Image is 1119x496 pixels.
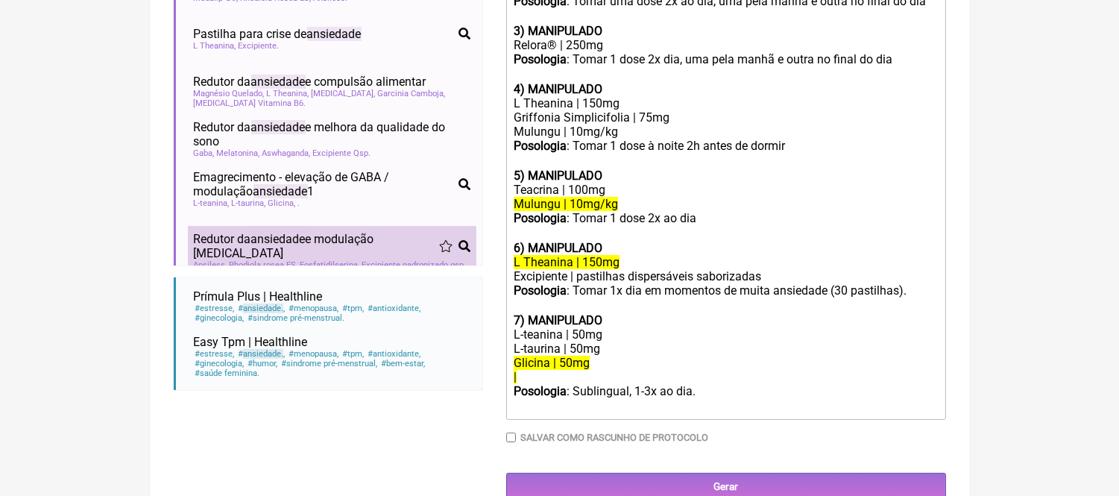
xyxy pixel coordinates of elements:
div: L Theanina | 150mg [514,96,937,110]
span: Redutor da e melhora da qualidade do sono [194,120,470,148]
div: L-teanina | 50mg [514,327,937,342]
strong: Posologia [514,139,567,153]
span: [MEDICAL_DATA] Vitamina B6 [194,98,306,108]
strong: Posologia [514,283,567,298]
div: Excipiente | pastilhas dispersáveis saborizadas [514,269,937,283]
span: antioxidante [367,304,421,313]
span: saúde feminina [194,368,260,378]
span: Redutor da e modulação [MEDICAL_DATA] [194,232,439,260]
strong: 5) MANIPULADO [514,169,602,183]
span: antioxidante [367,349,421,359]
span: sindrome pré-menstrual [247,313,345,323]
span: ginecologia [194,359,245,368]
strong: 3) MANIPULADO [514,24,602,38]
span: Garcinia Camboja [378,89,446,98]
del: Glicina | 50mg [514,356,590,370]
strong: 7) MANIPULADO [514,313,602,327]
span: ansiedade [243,349,283,359]
strong: Posologia [514,52,567,66]
div: : Tomar 1 dose 2x dia, uma pela manhã e outra no final do dia ㅤ [514,52,937,82]
span: Gaba [194,148,215,158]
span: Rhodiola rosea ES [230,260,298,270]
strong: 4) MANIPULADO [514,82,602,96]
del: | [514,370,517,384]
label: Salvar como rascunho de Protocolo [520,432,708,443]
div: : Sublingual, 1-3x ao dia. ㅤ [514,384,937,414]
span: Ansiless [194,260,227,270]
span: Melatonina [217,148,260,158]
span: ansiedade [251,120,306,134]
span: humor [247,359,278,368]
div: Relora® | 250mg [514,38,937,52]
div: Mulungu | 10mg/kg [514,125,937,139]
div: : Tomar 1 dose 2x ao dia ㅤ [514,211,937,241]
span: ansiedade [251,232,306,246]
span: Excipiente Qsp [313,148,371,158]
span: ansiedade [307,27,362,41]
div: Teacrina | 100mg [514,183,937,197]
strong: 6) MANIPULADO [514,241,602,255]
span: Glicina [268,198,296,208]
span: ginecologia [194,313,245,323]
span: ansiedade [243,304,283,313]
span: Aswhaganda [262,148,311,158]
span: ansiedade [251,75,306,89]
strong: Posologia [514,384,567,398]
span: Fosfatidilserina [300,260,360,270]
span: tpm [341,349,365,359]
span: Prímula Plus | Healthline [194,289,323,304]
div: Griffonia Simplicifolia | 75mg [514,110,937,125]
span: Pastilha para crise de [194,27,362,41]
span: Magnésio Quelado [194,89,265,98]
del: Mulungu | 10mg/kg [514,197,618,211]
span: L Theanina [267,89,309,98]
del: L Theanina | 150mg [514,255,620,269]
span: bem-estar [380,359,426,368]
span: L-teanina [194,198,230,208]
span: menopausa [288,304,339,313]
span: Easy Tpm | Healthline [194,335,308,349]
div: L-taurina | 50mg [514,342,937,356]
span: Excipiente padronizado qsp [362,260,467,270]
span: estresse [194,304,235,313]
span: Emagrecimento - elevação de GABA / modulação 1 [194,170,453,198]
span: sindrome pré-menstrual [280,359,378,368]
span: ansiedade [253,184,308,198]
span: Redutor da e compulsão alimentar [194,75,426,89]
strong: Posologia [514,211,567,225]
span: estresse [194,349,235,359]
div: : Tomar 1 dose à noite 2h antes de dormir ㅤ [514,139,937,169]
div: : Tomar 1x dia em momentos de muita ansiedade (30 pastilhas). ㅤ [514,283,937,313]
span: Excipiente [239,41,280,51]
span: L-taurina [232,198,266,208]
span: [MEDICAL_DATA] [312,89,376,98]
span: L Theanina [194,41,236,51]
span: tpm [341,304,365,313]
span: menopausa [288,349,339,359]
